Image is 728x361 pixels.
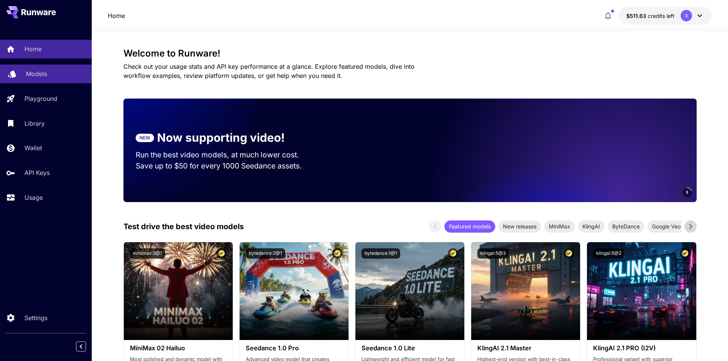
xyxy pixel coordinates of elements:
div: II [681,10,692,21]
span: $511.63 [626,13,648,19]
img: alt [240,242,349,340]
h3: Seedance 1.0 Lite [362,345,458,352]
p: Wallet [24,143,42,152]
img: alt [124,242,233,340]
span: 5 [686,189,688,195]
button: $511.625II [619,7,712,24]
div: Google Veo [647,220,685,233]
button: klingai:5@3 [477,248,509,259]
a: Home [108,11,125,20]
span: New releases [498,222,541,230]
img: alt [587,242,696,340]
img: alt [471,242,580,340]
button: Certified Model – Vetted for best performance and includes a commercial license. [332,248,342,259]
button: Certified Model – Vetted for best performance and includes a commercial license. [448,248,458,259]
span: Google Veo [647,222,685,230]
nav: breadcrumb [108,11,125,20]
span: Check out your usage stats and API key performance at a glance. Explore featured models, dive int... [123,63,415,79]
p: Now supporting video! [157,129,285,146]
span: ByteDance [608,222,644,230]
button: Certified Model – Vetted for best performance and includes a commercial license. [680,248,690,259]
p: Settings [24,313,47,322]
h3: Welcome to Runware! [123,48,697,59]
img: alt [355,242,464,340]
button: Certified Model – Vetted for best performance and includes a commercial license. [564,248,574,259]
button: Collapse sidebar [76,342,86,351]
button: klingai:5@2 [593,248,624,259]
p: Save up to $50 for every 1000 Seedance assets. [136,160,314,172]
div: New releases [498,220,541,233]
div: KlingAI [578,220,605,233]
div: ByteDance [608,220,644,233]
button: Certified Model – Vetted for best performance and includes a commercial license. [216,248,227,259]
div: MiniMax [544,220,575,233]
h3: KlingAI 2.1 Master [477,345,574,352]
button: bytedance:2@1 [246,248,285,259]
div: Collapse sidebar [82,340,92,353]
h3: Seedance 1.0 Pro [246,345,342,352]
p: Run the best video models, at much lower cost. [136,149,314,160]
p: Models [26,69,47,78]
button: minimax:3@1 [130,248,165,259]
h3: KlingAI 2.1 PRO (I2V) [593,345,690,352]
span: KlingAI [578,222,605,230]
span: MiniMax [544,222,575,230]
div: $511.625 [626,12,674,20]
p: Playground [24,94,57,103]
div: Featured models [444,220,495,233]
button: bytedance:1@1 [362,248,400,259]
p: Home [24,44,42,53]
p: Usage [24,193,43,202]
span: credits left [648,13,674,19]
h3: MiniMax 02 Hailuo [130,345,227,352]
p: Library [24,119,45,128]
p: Test drive the best video models [123,221,244,232]
span: Featured models [444,222,495,230]
p: API Keys [24,168,50,177]
p: NEW [139,134,150,141]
